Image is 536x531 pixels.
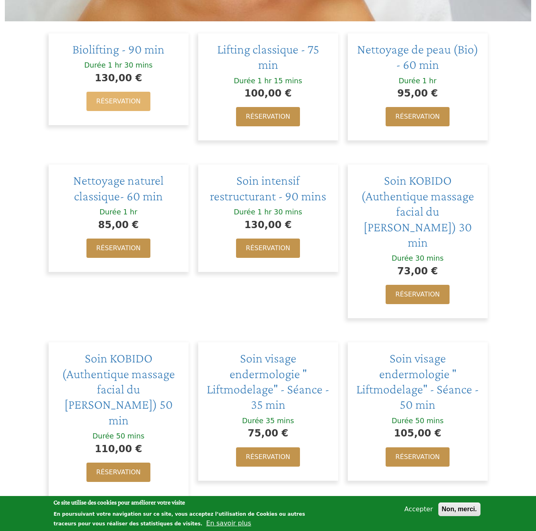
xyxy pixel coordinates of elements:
[234,208,255,217] div: Durée
[100,208,121,217] div: Durée
[399,76,420,86] div: Durée
[386,447,449,467] a: Réservation
[415,254,444,263] div: 30 mins
[72,42,164,56] a: Biolifting - 90 min
[62,351,175,427] a: Soin KOBIDO (Authentique massage facial du [PERSON_NAME]) 50 min
[53,511,305,527] p: En poursuivant votre navigation sur ce site, vous acceptez l’utilisation de Cookies ou autres tra...
[84,61,106,70] div: Durée
[206,217,330,233] div: 130,00 €
[356,351,479,412] a: Soin visage endermologie " Liftmodelage" - Séance - 50 min
[257,208,302,217] div: 1 hr 30 mins
[86,92,150,111] a: Réservation
[257,76,302,86] div: 1 hr 15 mins
[206,519,251,528] button: En savoir plus
[356,426,480,441] div: 105,00 €
[266,416,294,426] div: 35 mins
[206,426,330,441] div: 75,00 €
[415,416,444,426] div: 50 mins
[356,86,480,101] div: 95,00 €
[242,416,263,426] div: Durée
[73,173,164,203] a: Nettoyage naturel classique- 60 min
[57,70,181,86] div: 130,00 €
[386,107,449,126] a: Réservation
[357,42,478,72] a: Nettoyage de peau (Bio) - 60 min
[422,76,436,86] div: 1 hr
[57,217,181,233] div: 85,00 €
[108,61,152,70] div: 1 hr 30 mins
[210,173,326,203] a: Soin intensif restructurant - 90 mins
[401,504,436,514] button: Accepter
[236,447,300,467] a: Réservation
[92,432,114,441] div: Durée
[116,432,144,441] div: 50 mins
[53,498,311,507] h2: Ce site utilise des cookies pour améliorer votre visite
[356,263,480,279] div: 73,00 €
[438,502,481,516] button: Non, merci.
[361,173,474,249] a: Soin KOBIDO (Authentique massage facial du [PERSON_NAME]) 30 min
[206,86,330,101] div: 100,00 €
[207,351,329,412] a: Soin visage endermologie " Liftmodelage" - Séance - 35 min
[57,441,181,457] div: 110,00 €
[236,107,300,126] a: Réservation
[86,463,150,482] a: Réservation
[392,254,413,263] div: Durée
[217,42,319,72] a: Lifting classique - 75 min
[234,76,255,86] div: Durée
[386,285,449,304] a: Réservation
[392,416,413,426] div: Durée
[123,208,137,217] div: 1 hr
[236,239,300,258] a: Réservation
[86,239,150,258] a: Réservation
